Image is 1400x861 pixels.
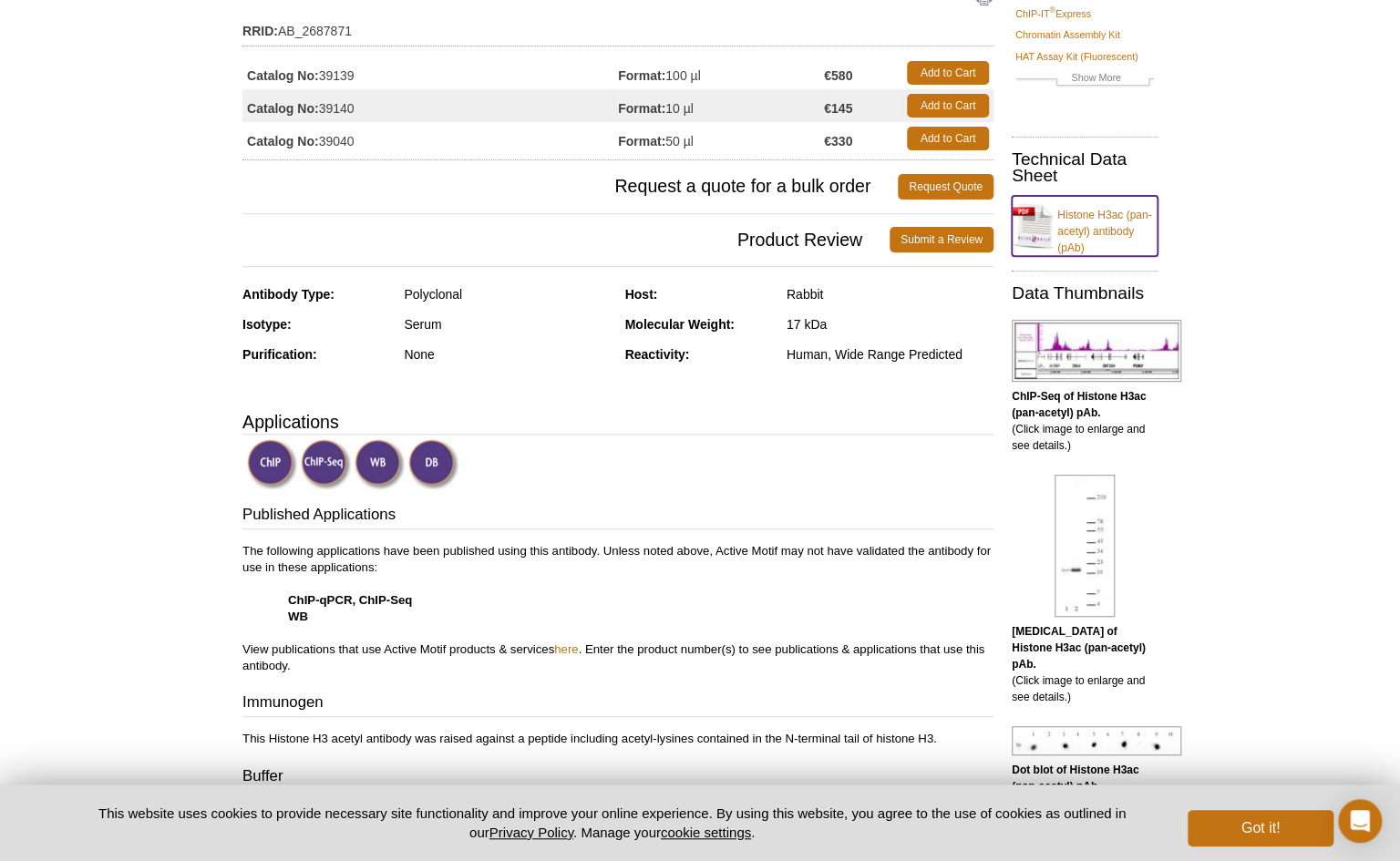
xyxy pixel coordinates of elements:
span: Product Review [242,227,890,252]
a: Show More [1015,69,1154,90]
p: This Histone H3 acetyl antibody was raised against a peptide including acetyl-lysines contained i... [242,731,993,747]
h2: Data Thumbnails [1012,285,1158,302]
strong: Purification: [242,347,317,362]
a: Request Quote [898,174,993,200]
button: Got it! [1188,810,1333,846]
b: [MEDICAL_DATA] of Histone H3ac (pan-acetyl) pAb. [1012,625,1146,671]
td: 10 µl [618,89,824,122]
strong: ChIP-qPCR, ChIP-Seq [288,593,412,607]
div: 17 kDa [787,316,993,333]
div: Rabbit [787,286,993,302]
h3: Buffer [242,765,993,791]
p: (Click image to enlarge and see details.) [1012,762,1158,827]
strong: Molecular Weight: [625,317,735,332]
td: 39139 [242,56,618,89]
img: Western Blot Validated [355,439,405,489]
h3: Applications [242,408,993,436]
p: The following applications have been published using this antibody. Unless noted above, Active Mo... [242,543,993,674]
div: Serum [404,316,611,333]
a: here [554,642,578,656]
a: Add to Cart [907,61,989,85]
a: ChIP-IT®Express [1015,5,1091,22]
img: Dot Blot Validated [408,439,458,489]
b: Dot blot of Histone H3ac (pan-acetyl) pAb. [1012,764,1138,793]
img: ChIP-Seq Validated [301,439,351,489]
strong: Host: [625,287,658,302]
strong: €145 [824,100,852,117]
div: None [404,346,611,363]
a: Histone H3ac (pan-acetyl) antibody (pAb) [1012,196,1158,256]
strong: Catalog No: [247,133,319,149]
strong: WB [288,610,308,623]
td: 100 µl [618,56,824,89]
img: Histone H3ac (pan-acetyl) antibody (pAb) tested by Western blot. [1055,475,1115,617]
strong: Catalog No: [247,100,319,117]
p: This website uses cookies to provide necessary site functionality and improve your online experie... [67,804,1158,842]
td: 50 µl [618,122,824,155]
strong: Format: [618,133,665,149]
strong: RRID: [242,23,278,39]
img: ChIP Validated [247,439,297,489]
a: Add to Cart [907,127,989,150]
strong: Isotype: [242,317,292,332]
h2: Technical Data Sheet [1012,151,1158,184]
a: Submit a Review [890,227,993,252]
strong: Reactivity: [625,347,690,362]
a: Add to Cart [907,94,989,118]
strong: €580 [824,67,852,84]
div: Open Intercom Messenger [1338,799,1382,843]
strong: Format: [618,67,665,84]
a: Chromatin Assembly Kit [1015,26,1120,43]
div: Human, Wide Range Predicted [787,346,993,363]
td: AB_2687871 [242,12,993,41]
strong: Catalog No: [247,67,319,84]
div: Polyclonal [404,286,611,302]
span: Request a quote for a bulk order [242,174,898,200]
strong: €330 [824,133,852,149]
h3: Immunogen [242,692,993,717]
button: cookie settings [661,825,751,840]
sup: ® [1049,5,1055,15]
img: Histone H3ac (pan-acetyl) antibody (pAb) tested by ChIP-Seq. [1012,320,1181,382]
strong: Antibody Type: [242,287,335,302]
p: (Click image to enlarge and see details.) [1012,623,1158,705]
img: Histone H3ac (pan-acetyl) antibody (pAb) tested by dot blot analysis. [1012,726,1181,755]
h3: Published Applications [242,504,993,529]
td: 39040 [242,122,618,155]
b: ChIP-Seq of Histone H3ac (pan-acetyl) pAb. [1012,390,1146,419]
td: 39140 [242,89,618,122]
a: Privacy Policy [489,825,573,840]
a: HAT Assay Kit (Fluorescent) [1015,48,1138,65]
strong: Format: [618,100,665,117]
p: (Click image to enlarge and see details.) [1012,388,1158,454]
